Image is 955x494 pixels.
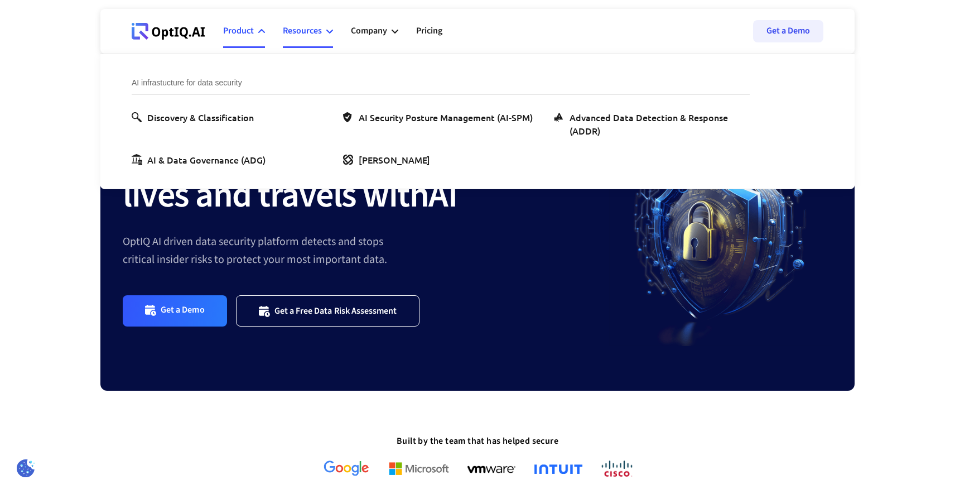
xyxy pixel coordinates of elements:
strong: Built by the team that has helped secure [397,435,558,447]
a: AI Security Posture Management (AI-SPM) [343,111,537,124]
div: AI infrastucture for data security [132,76,750,95]
a: Pricing [416,15,442,48]
a: AI & Data Governance (ADG) [132,153,270,166]
a: [PERSON_NAME] [343,153,435,166]
div: Company [351,15,398,48]
div: Product [223,23,254,39]
div: [PERSON_NAME] [359,153,430,166]
div: OptIQ AI driven data security platform detects and stops critical insider risks to protect your m... [123,233,609,268]
div: Company [351,23,387,39]
a: Webflow Homepage [132,15,205,48]
div: AI & Data Governance (ADG) [147,153,266,166]
div: Advanced Data Detection & Response (ADDR) [570,111,745,137]
a: Discovery & Classification [132,111,258,124]
div: Get a Demo [161,304,205,317]
div: Discovery & Classification [147,111,254,124]
strong: AI [428,170,457,221]
a: Advanced Data Detection & Response (ADDR) [554,111,750,137]
div: Resources [283,15,333,48]
div: Get a Free Data Risk Assessment [274,305,397,316]
div: Product [223,15,265,48]
a: Get a Demo [123,295,227,326]
a: Get a Demo [753,20,823,42]
div: AI Security Posture Management (AI-SPM) [359,111,533,124]
a: Get a Free Data Risk Assessment [236,295,420,326]
nav: Product [100,54,855,189]
div: Resources [283,23,322,39]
